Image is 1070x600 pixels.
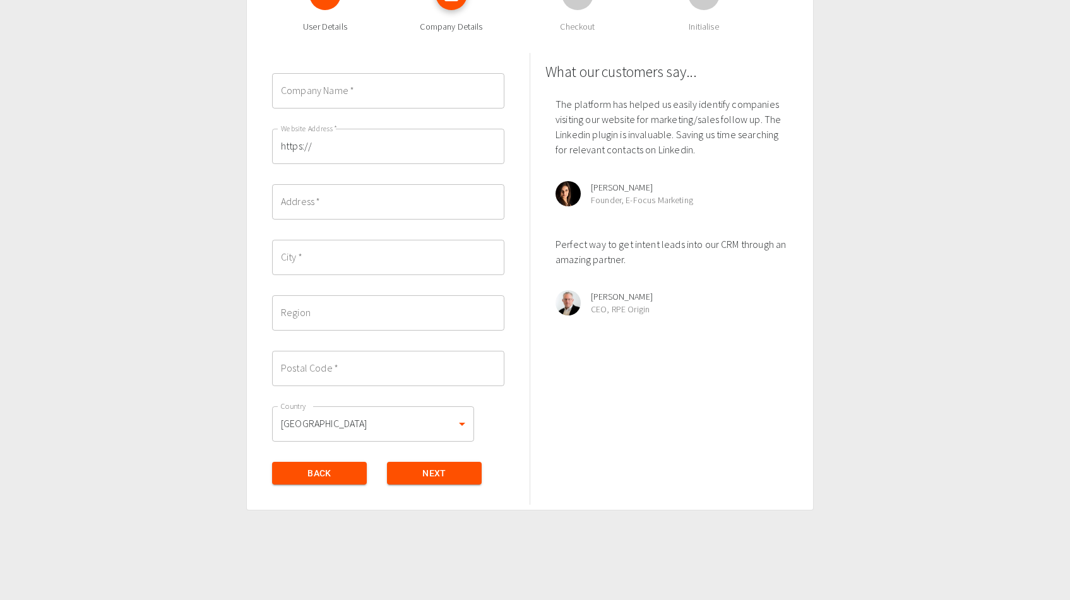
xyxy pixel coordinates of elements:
h2: What our customers say... [545,63,798,81]
span: Company Details [393,20,509,33]
span: [PERSON_NAME] [591,181,788,194]
div: [GEOGRAPHIC_DATA] [272,406,474,442]
button: Next [387,462,482,485]
span: Initialise [646,20,762,33]
label: Country [281,401,306,411]
span: Founder, E-Focus Marketing [591,194,788,206]
span: [PERSON_NAME] [591,290,788,303]
span: CEO, RPE Origin [591,303,788,315]
button: Back [272,462,367,485]
span: Checkout [520,20,636,33]
span: User Details [267,20,383,33]
p: The platform has helped us easily identify companies visiting our website for marketing/sales fol... [556,97,788,157]
label: Website Address [281,123,338,134]
img: ryan.jpeg [556,290,581,315]
img: kate.jpg [556,181,581,206]
p: Perfect way to get intent leads into our CRM through an amazing partner. [556,237,788,267]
